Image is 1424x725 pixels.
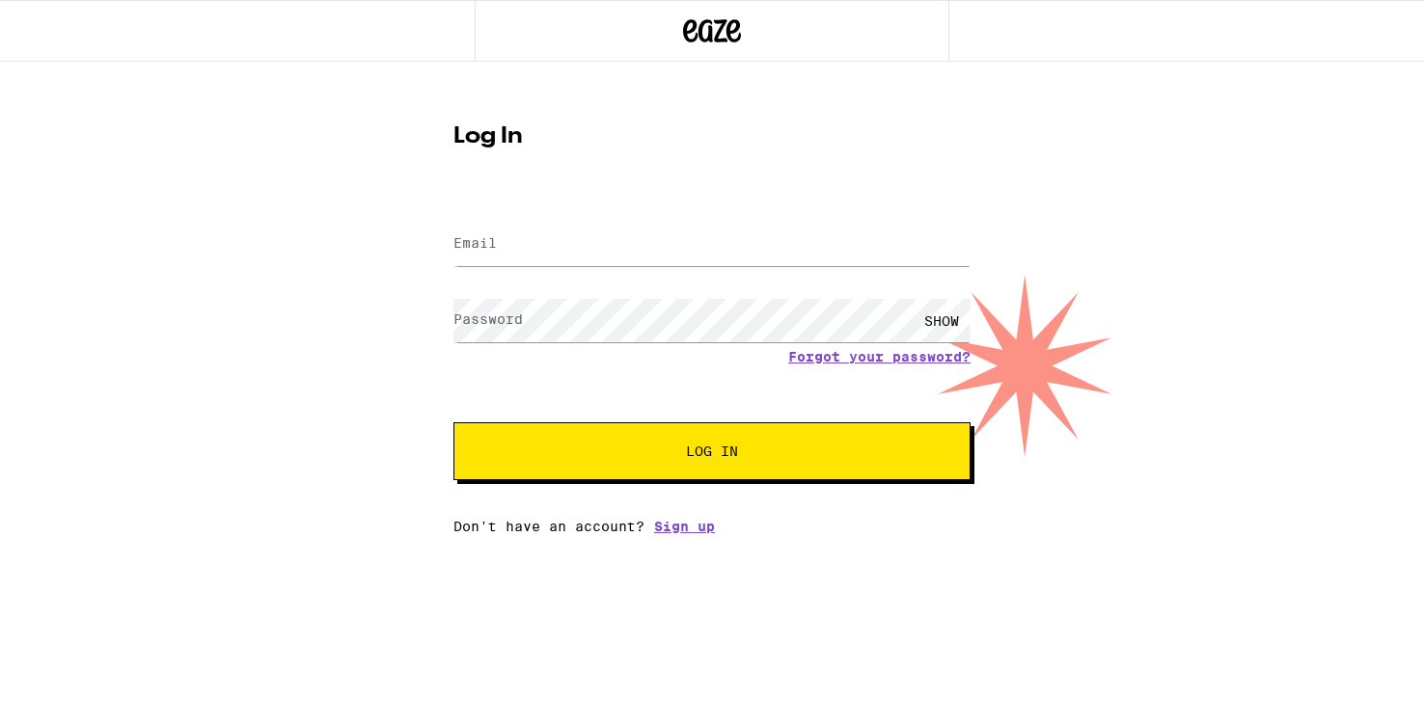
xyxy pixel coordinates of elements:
h1: Log In [453,125,971,148]
input: Email [453,223,971,266]
a: Sign up [654,519,715,534]
div: Don't have an account? [453,519,971,534]
div: SHOW [913,299,971,342]
a: Forgot your password? [788,349,971,364]
label: Email [453,235,497,251]
button: Log In [453,422,971,480]
span: Log In [686,444,738,458]
label: Password [453,311,523,327]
